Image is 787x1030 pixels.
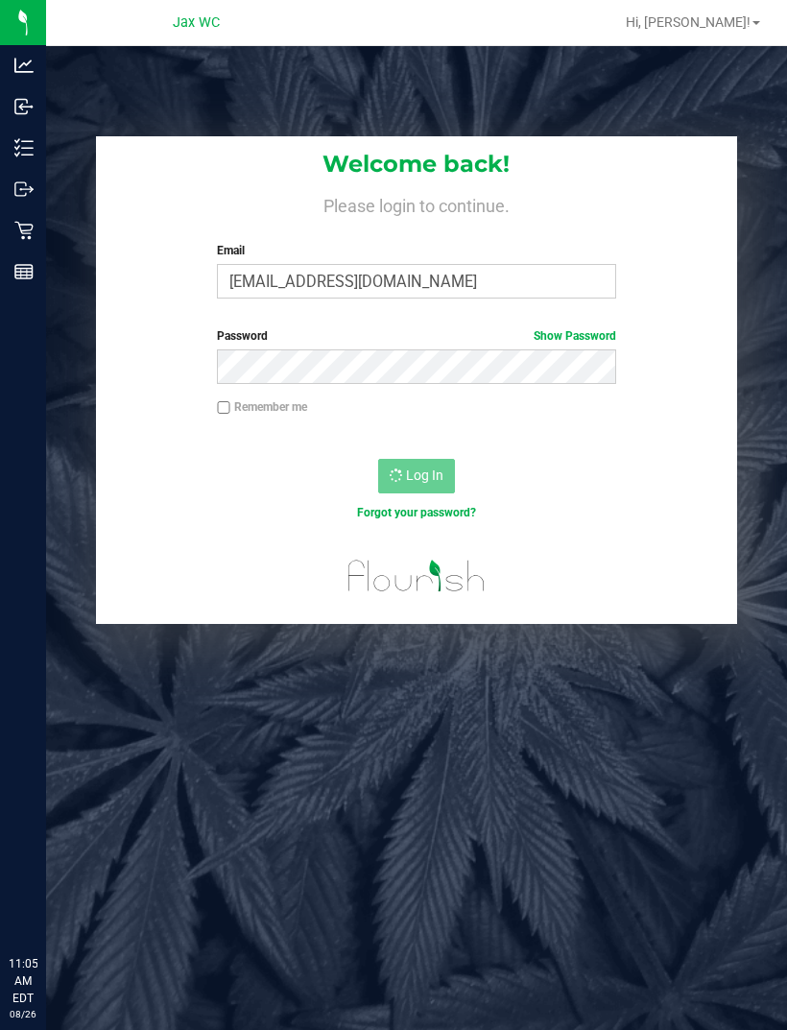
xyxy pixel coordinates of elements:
span: Password [217,329,268,343]
inline-svg: Outbound [14,180,34,199]
inline-svg: Reports [14,262,34,281]
h1: Welcome back! [96,152,737,177]
a: Show Password [534,329,616,343]
inline-svg: Analytics [14,56,34,75]
label: Remember me [217,398,307,416]
img: flourish_logo.svg [336,541,496,611]
label: Email [217,242,616,259]
button: Log In [378,459,455,493]
p: 11:05 AM EDT [9,955,37,1007]
inline-svg: Inbound [14,97,34,116]
h4: Please login to continue. [96,192,737,215]
inline-svg: Retail [14,221,34,240]
inline-svg: Inventory [14,138,34,157]
span: Hi, [PERSON_NAME]! [626,14,751,30]
input: Remember me [217,401,230,415]
span: Jax WC [173,14,220,31]
span: Log In [406,467,443,483]
p: 08/26 [9,1007,37,1021]
a: Forgot your password? [357,506,476,519]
